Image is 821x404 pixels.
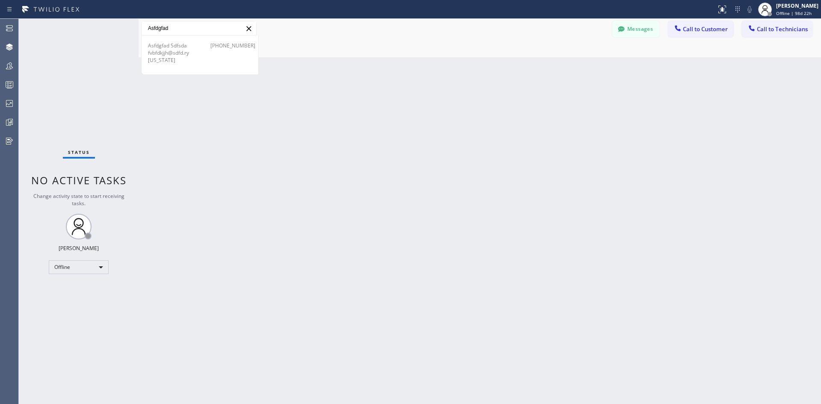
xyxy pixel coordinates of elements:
span: Status [68,149,90,155]
div: [PERSON_NAME] [59,245,99,252]
span: [US_STATE] [148,56,189,64]
div: [PERSON_NAME] [776,2,818,9]
span: [PHONE_NUMBER] [210,42,252,49]
input: Search [142,21,256,35]
span: Call to Technicians [757,25,808,33]
button: Call to Customer [668,21,733,37]
span: No active tasks [31,173,127,187]
button: Call to Technicians [742,21,812,37]
span: fvbfdkjjh@sdfd.ry [148,49,252,56]
button: Mute [744,3,756,15]
span: Asfdgfad Sdfsda [148,42,189,49]
span: Change activity state to start receiving tasks. [33,192,124,207]
span: Call to Customer [683,25,728,33]
span: Offline | 98d 22h [776,10,812,16]
div: Offline [49,260,109,274]
button: Messages [612,21,659,37]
